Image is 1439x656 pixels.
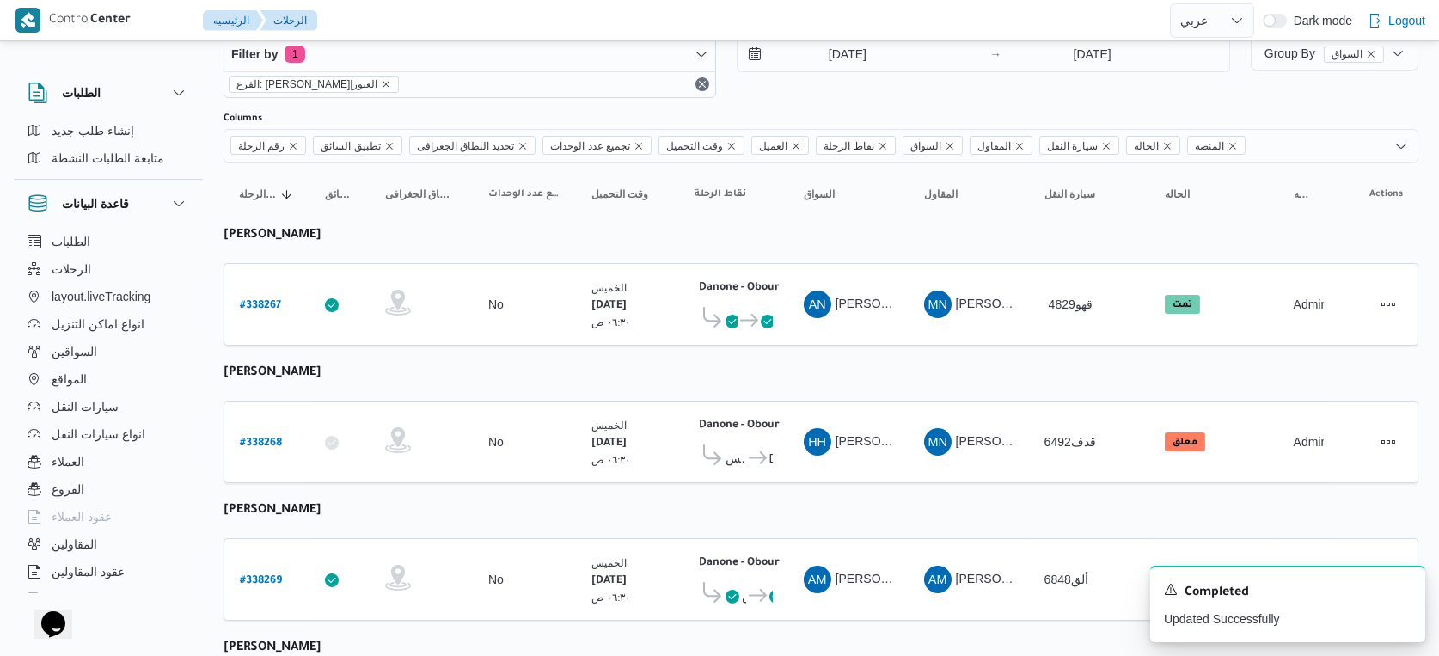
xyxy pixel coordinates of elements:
[21,420,196,448] button: انواع سيارات النقل
[1165,187,1190,201] span: الحاله
[542,136,652,155] span: تجميع عدد الوحدات
[21,228,196,255] button: الطلبات
[52,286,150,307] span: layout.liveTracking
[15,8,40,33] img: X8yXhbKr1z7QwAAAABJRU5ErkJggg==
[1007,37,1178,71] input: Press the down key to open a popover containing a calendar.
[928,566,947,593] span: AM
[21,503,196,530] button: عقود العملاء
[1173,438,1197,448] b: معلق
[1294,297,1328,311] span: Admin
[1228,141,1238,151] button: Remove المنصه from selection in this group
[280,187,294,201] svg: Sorted in descending order
[224,504,321,518] b: [PERSON_NAME]
[591,592,631,603] small: ٠٦:٣٠ ص
[797,181,900,208] button: السواق
[591,187,648,201] span: وقت التحميل
[977,137,1011,156] span: المقاول
[591,438,627,450] b: [DATE]
[21,393,196,420] button: سيارات النقل
[804,291,831,318] div: Ammad Najib Abadalzahir Jaoish
[224,37,715,71] button: Filter by1 active filters
[591,557,627,568] small: الخميس
[1187,136,1246,155] span: المنصه
[1324,46,1384,63] span: السواق
[52,506,112,527] span: عقود العملاء
[945,141,955,151] button: Remove السواق from selection in this group
[240,431,282,454] a: #338268
[325,187,354,201] span: تطبيق السائق
[409,136,536,155] span: تحديد النطاق الجغرافى
[1126,136,1180,155] span: الحاله
[692,74,713,95] button: Remove
[21,310,196,338] button: انواع اماكن التنزيل
[928,291,946,318] span: MN
[52,396,119,417] span: سيارات النقل
[878,141,888,151] button: Remove نقاط الرحلة from selection in this group
[52,148,164,169] span: متابعة الطلبات النشطة
[52,561,125,582] span: عقود المقاولين
[52,451,84,472] span: العملاء
[28,83,189,103] button: الطلبات
[1294,435,1328,449] span: Admin
[1375,428,1402,456] button: Actions
[550,137,630,156] span: تجميع عدد الوحدات
[769,448,773,469] span: Danone - Obour
[52,231,90,252] span: الطلبات
[384,141,395,151] button: Remove تطبيق السائق from selection in this group
[238,137,285,156] span: رقم الرحلة
[52,534,97,555] span: المقاولين
[808,566,827,593] span: AM
[52,424,145,444] span: انواع سيارات النقل
[989,48,1001,60] div: →
[699,282,780,294] b: Danone - Obour
[231,44,278,64] span: Filter by
[759,137,787,156] span: العميل
[585,181,671,208] button: وقت التحميل
[791,141,801,151] button: Remove العميل from selection in this group
[52,314,144,334] span: انواع اماكن التنزيل
[1394,139,1408,153] button: Open list of options
[240,300,281,312] b: # 338267
[21,365,196,393] button: المواقع
[658,136,744,155] span: وقت التحميل
[517,141,528,151] button: Remove تحديد النطاق الجغرافى from selection in this group
[52,259,91,279] span: الرحلات
[1164,610,1411,628] p: Updated Successfully
[924,187,958,201] span: المقاول
[1264,46,1384,60] span: Group By السواق
[1039,136,1119,155] span: سيارة النقل
[14,117,203,179] div: الطلبات
[903,136,963,155] span: السواق
[381,79,391,89] button: remove selected entity
[699,557,780,569] b: Danone - Obour
[224,112,262,126] label: Columns
[17,587,72,639] iframe: chat widget
[52,369,87,389] span: المواقع
[21,283,196,310] button: layout.liveTracking
[14,228,203,600] div: قاعدة البيانات
[1044,573,1088,586] span: ألق6848
[1164,581,1411,604] div: Notification
[742,585,746,606] span: قسم عين شمس
[313,136,401,155] span: تطبيق السائق
[1287,181,1324,208] button: المنصه
[236,77,377,92] span: الفرع: [PERSON_NAME]|العبور
[956,297,1082,310] span: [PERSON_NAME] قلاده
[738,37,933,71] input: Press the down key to open a popover containing a calendar.
[1388,10,1425,31] span: Logout
[488,297,504,312] div: No
[203,10,263,31] button: الرئيسيه
[1185,583,1249,604] span: Completed
[232,181,301,208] button: رقم الرحلةSorted in descending order
[666,137,723,156] span: وقت التحميل
[1332,46,1362,62] span: السواق
[21,117,196,144] button: إنشاء طلب جديد
[28,193,189,214] button: قاعدة البيانات
[1195,137,1224,156] span: المنصه
[21,585,196,613] button: اجهزة التليفون
[224,229,321,242] b: [PERSON_NAME]
[488,572,504,587] div: No
[956,572,1055,585] span: [PERSON_NAME]
[924,566,952,593] div: Abozaid Muhammad Abozaid Said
